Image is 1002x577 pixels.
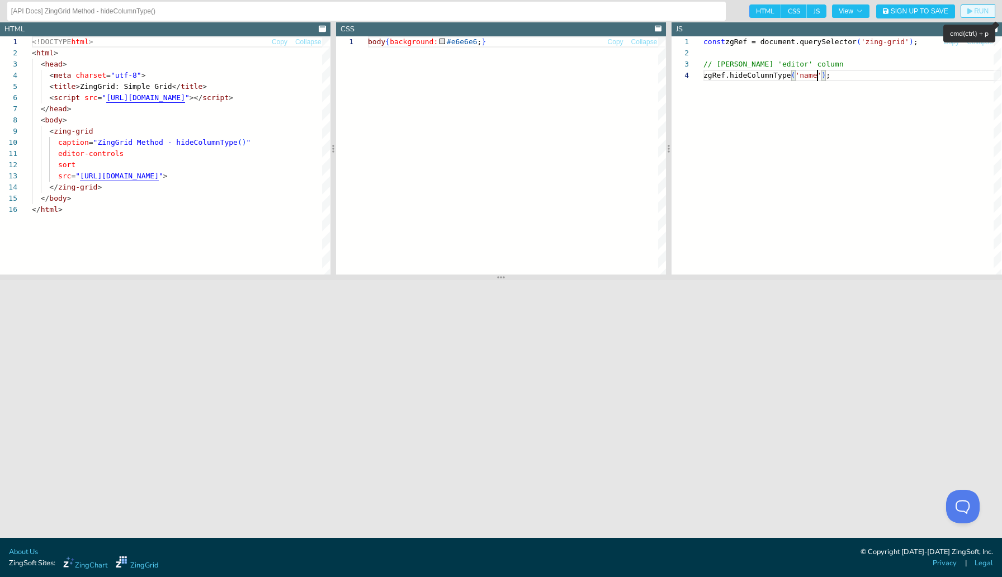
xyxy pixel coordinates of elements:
button: Collapse [631,37,658,48]
span: CSS [781,4,807,18]
span: ZingSoft Sites: [9,558,55,569]
button: Collapse [295,37,322,48]
button: Copy [607,37,624,48]
span: < [32,49,36,57]
span: zing-grid [54,127,93,135]
span: zing-grid [58,183,97,191]
span: Collapse [967,39,993,45]
span: body [368,37,385,46]
button: RUN [961,4,995,18]
button: Sign Up to Save [876,4,955,18]
span: </ [172,82,181,91]
span: > [63,116,67,124]
span: html [41,205,58,214]
span: ( [238,138,242,146]
button: Copy [271,37,288,48]
button: Copy [943,37,960,48]
span: < [49,82,54,91]
span: #e6e6e6 [446,37,477,46]
span: head [49,105,67,113]
span: " [102,93,106,102]
span: sort [58,160,75,169]
span: ) [242,138,247,146]
span: > [141,71,146,79]
span: RUN [974,8,989,15]
span: html [71,37,88,46]
div: checkbox-group [749,4,826,18]
span: ; [826,71,830,79]
span: { [385,37,390,46]
span: ( [857,37,861,46]
iframe: Toggle Customer Support [946,490,980,523]
span: < [41,60,45,68]
span: Sign Up to Save [891,8,948,15]
span: [URL][DOMAIN_NAME] [80,172,159,180]
span: Collapse [295,39,322,45]
span: = [89,138,93,146]
span: " [159,172,163,180]
span: script [54,93,80,102]
span: head [45,60,62,68]
div: 1 [336,36,353,48]
span: charset [75,71,106,79]
div: HTML [4,24,25,35]
span: > [58,205,63,214]
span: Copy [943,39,959,45]
span: < [49,127,54,135]
span: 'zing-grid' [861,37,909,46]
span: zgRef.hideColumnType [703,71,791,79]
span: const [703,37,725,46]
span: "utf-8" [111,71,141,79]
span: ( [791,71,796,79]
span: meta [54,71,71,79]
span: > [229,93,233,102]
span: ; [914,37,918,46]
input: Untitled Demo [11,2,722,20]
span: < [49,93,54,102]
span: </ [41,105,50,113]
span: </ [32,205,41,214]
a: About Us [9,547,38,557]
span: > [67,105,72,113]
span: body [49,194,67,202]
span: ></ [190,93,202,102]
span: html [36,49,54,57]
span: HTML [749,4,781,18]
div: 2 [672,48,689,59]
span: // [PERSON_NAME] 'editor' column [703,60,843,68]
span: > [67,194,72,202]
a: Privacy [933,558,957,569]
span: " [75,172,80,180]
span: = [97,93,102,102]
span: </ [49,183,58,191]
div: JS [676,24,683,35]
span: "ZingGrid Method - hideColumnType [93,138,238,146]
span: [URL][DOMAIN_NAME] [106,93,185,102]
span: > [163,172,168,180]
span: " [185,93,190,102]
span: " [247,138,251,146]
span: ZingGrid: Simple Grid [80,82,172,91]
a: ZingGrid [116,556,158,571]
span: editor-controls [58,149,124,158]
span: src [84,93,97,102]
span: View [839,8,863,15]
span: <!DOCTYPE [32,37,71,46]
span: title [54,82,75,91]
span: zgRef = document.querySelector [725,37,857,46]
span: > [97,183,102,191]
span: caption [58,138,89,146]
a: ZingChart [63,556,107,571]
div: CSS [341,24,355,35]
span: } [481,37,486,46]
span: script [202,93,229,102]
span: = [106,71,111,79]
span: ) [822,71,826,79]
span: Copy [608,39,623,45]
span: > [54,49,58,57]
button: View [832,4,869,18]
span: </ [41,194,50,202]
span: src [58,172,71,180]
div: 1 [672,36,689,48]
span: cmd(ctrl) + p [950,29,989,38]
